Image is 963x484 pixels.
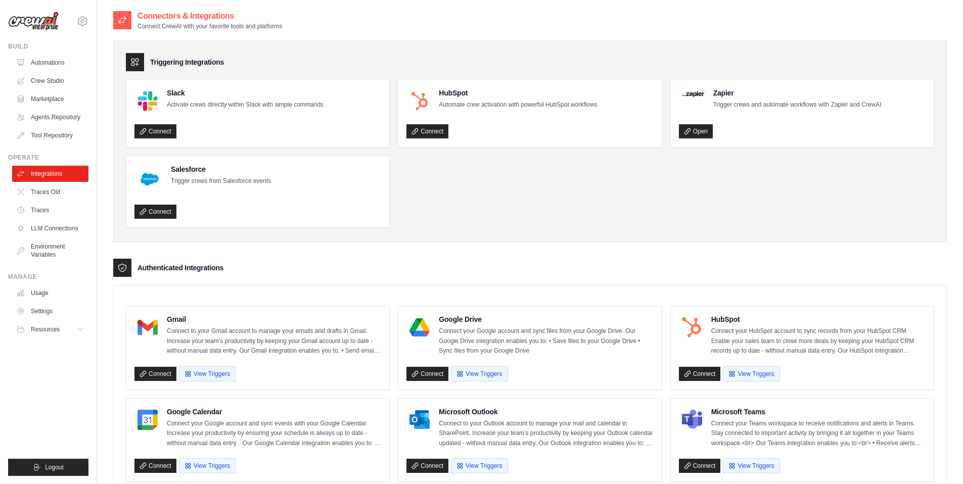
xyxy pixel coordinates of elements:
[12,321,88,337] button: Resources
[12,303,88,319] a: Settings
[711,326,926,356] p: Connect your HubSpot account to sync records from your HubSpot CRM. Enable your sales team to clo...
[167,314,381,324] h4: Gmail
[167,407,381,417] h4: Google Calendar
[713,100,882,110] p: Trigger crews and automate workflows with Zapier and CrewAI
[150,57,224,67] h3: Triggering Integrations
[137,167,162,191] img: Salesforce Logo
[682,91,704,97] img: Zapier Logo
[682,410,702,430] img: Microsoft Teams Logo
[137,10,282,22] h2: Connectors & Integrations
[8,459,88,476] button: Logout
[12,184,88,200] a: Traces Old
[451,366,508,381] button: View Triggers
[134,124,176,138] a: Connect
[45,463,64,471] span: Logout
[12,238,88,263] a: Environment Variables
[409,91,430,111] img: HubSpot Logo
[711,407,926,417] h4: Microsoft Teams
[8,42,88,51] div: Build
[439,314,653,324] h4: Google Drive
[451,458,508,473] button: View Triggers
[12,166,88,182] a: Integrations
[137,91,158,111] img: Slack Logo
[723,366,779,381] button: View Triggers
[682,317,702,337] img: HubSpot Logo
[137,317,158,337] img: Gmail Logo
[12,73,88,89] a: Crew Studio
[406,124,448,138] a: Connect
[8,154,88,162] div: Operate
[679,367,721,381] a: Connect
[137,263,223,273] h3: Authenticated Integrations
[134,367,176,381] a: Connect
[711,314,926,324] h4: HubSpot
[713,88,882,98] h4: Zapier
[8,12,59,31] img: Logo
[12,202,88,218] a: Traces
[12,55,88,71] a: Automations
[179,458,236,473] button: View Triggers
[409,317,430,337] img: Google Drive Logo
[439,88,597,98] h4: HubSpot
[679,124,713,138] a: Open
[12,220,88,236] a: LLM Connections
[439,100,597,110] p: Automate crew activation with powerful HubSpot workflows
[406,367,448,381] a: Connect
[171,164,271,174] h4: Salesforce
[167,100,324,110] p: Activate crews directly within Slack with simple commands
[31,325,60,333] span: Resources
[167,419,381,449] p: Connect your Google account and sync events with your Google Calendar. Increase your productivity...
[12,127,88,143] a: Tool Repository
[179,366,236,381] button: View Triggers
[137,22,282,30] p: Connect CrewAI with your favorite tools and platforms
[406,459,448,473] a: Connect
[137,410,158,430] img: Google Calendar Logo
[12,109,88,125] a: Agents Repository
[439,326,653,356] p: Connect your Google account and sync files from your Google Drive. Our Google Drive integration e...
[439,407,653,417] h4: Microsoft Outlook
[134,459,176,473] a: Connect
[134,205,176,219] a: Connect
[171,176,271,186] p: Trigger crews from Salesforce events
[439,419,653,449] p: Connect to your Outlook account to manage your mail and calendar in SharePoint. Increase your tea...
[167,326,381,356] p: Connect to your Gmail account to manage your emails and drafts in Gmail. Increase your team’s pro...
[711,419,926,449] p: Connect your Teams workspace to receive notifications and alerts in Teams. Stay connected to impo...
[12,91,88,107] a: Marketplace
[167,88,324,98] h4: Slack
[8,273,88,281] div: Manage
[723,458,779,473] button: View Triggers
[12,285,88,301] a: Usage
[679,459,721,473] a: Connect
[409,410,430,430] img: Microsoft Outlook Logo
